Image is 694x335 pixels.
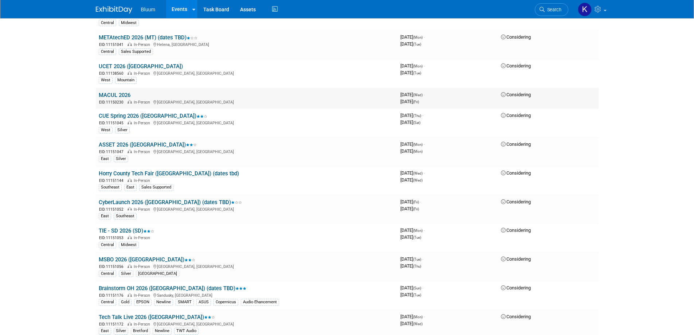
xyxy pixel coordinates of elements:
span: (Tue) [413,257,421,261]
div: Copernicus [213,299,238,305]
span: EID: 11151045 [99,121,126,125]
img: In-Person Event [128,207,132,211]
span: - [424,34,425,40]
div: [GEOGRAPHIC_DATA], [GEOGRAPHIC_DATA] [99,99,395,105]
div: Audio Ehancement [241,299,279,305]
span: (Sat) [413,121,420,125]
div: East [124,184,137,191]
span: Considering [501,92,531,97]
span: Considering [501,113,531,118]
span: EID: 11151056 [99,265,126,269]
div: Silver [114,328,128,334]
a: Brainstorm OH 2026 ([GEOGRAPHIC_DATA]) (dates TBD) [99,285,246,292]
span: (Mon) [413,64,423,68]
span: [DATE] [400,256,423,262]
div: [GEOGRAPHIC_DATA], [GEOGRAPHIC_DATA] [99,148,395,155]
span: Considering [501,63,531,69]
span: EID: 11151053 [99,236,126,240]
div: Sandusky, [GEOGRAPHIC_DATA] [99,292,395,298]
span: (Thu) [413,114,421,118]
span: In-Person [134,71,152,76]
img: In-Person Event [128,121,132,124]
span: [DATE] [400,170,425,176]
a: METAtechED 2026 (MT) (dates TBD) [99,34,197,41]
div: East [99,213,111,219]
a: MSBO 2026 ([GEOGRAPHIC_DATA]) [99,256,195,263]
span: [DATE] [400,92,425,97]
span: - [424,170,425,176]
span: - [422,256,423,262]
img: In-Person Event [128,235,132,239]
span: (Wed) [413,93,423,97]
span: (Mon) [413,315,423,319]
div: Silver [114,156,128,162]
span: Considering [501,256,531,262]
img: In-Person Event [128,100,132,104]
span: - [420,199,421,204]
span: Considering [501,199,531,204]
div: Central [99,270,116,277]
div: West [99,127,113,133]
span: [DATE] [400,141,425,147]
span: (Tue) [413,293,421,297]
img: Kellie Noller [578,3,592,16]
span: (Fri) [413,100,419,104]
span: (Tue) [413,42,421,46]
span: (Wed) [413,171,423,175]
div: Midwest [119,20,139,26]
div: [GEOGRAPHIC_DATA], [GEOGRAPHIC_DATA] [99,321,395,327]
img: In-Person Event [128,178,132,182]
span: (Wed) [413,178,423,182]
div: Sales Supported [119,48,153,55]
span: Considering [501,227,531,233]
div: West [99,77,113,83]
span: (Mon) [413,35,423,39]
span: (Mon) [413,229,423,233]
span: [DATE] [400,120,420,125]
img: In-Person Event [128,264,132,268]
img: ExhibitDay [96,6,132,13]
a: ASSET 2026 ([GEOGRAPHIC_DATA]) [99,141,197,148]
span: - [422,113,423,118]
span: In-Person [134,322,152,327]
span: EID: 11151047 [99,150,126,154]
div: [GEOGRAPHIC_DATA], [GEOGRAPHIC_DATA] [99,120,395,126]
span: [DATE] [400,227,425,233]
div: Bretford [131,328,150,334]
span: (Tue) [413,235,421,239]
span: (Fri) [413,200,419,204]
span: EID: 11138560 [99,71,126,75]
img: In-Person Event [128,149,132,153]
div: Mountain [115,77,137,83]
div: [GEOGRAPHIC_DATA], [GEOGRAPHIC_DATA] [99,263,395,269]
div: [GEOGRAPHIC_DATA], [GEOGRAPHIC_DATA] [99,206,395,212]
span: (Fri) [413,207,419,211]
img: In-Person Event [128,293,132,297]
a: Tech Talk Live 2026 ([GEOGRAPHIC_DATA]) [99,314,215,320]
a: Horry County Tech Fair ([GEOGRAPHIC_DATA]) (dates tbd) [99,170,239,177]
span: [DATE] [400,206,419,211]
span: EID: 11150230 [99,100,126,104]
span: EID: 11151041 [99,43,126,47]
span: Considering [501,285,531,291]
span: [DATE] [400,321,423,326]
span: [DATE] [400,292,421,297]
a: Search [535,3,568,16]
img: In-Person Event [128,71,132,75]
span: - [424,63,425,69]
span: - [422,285,423,291]
span: In-Person [134,121,152,125]
span: (Mon) [413,143,423,147]
span: In-Person [134,178,152,183]
div: [GEOGRAPHIC_DATA] [136,270,179,277]
span: [DATE] [400,34,425,40]
span: [DATE] [400,285,423,291]
div: Central [99,299,116,305]
div: Silver [115,127,130,133]
div: Southeast [99,184,122,191]
span: [DATE] [400,63,425,69]
div: Central [99,20,116,26]
span: (Tue) [413,71,421,75]
span: (Sun) [413,286,421,290]
span: (Thu) [413,264,421,268]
